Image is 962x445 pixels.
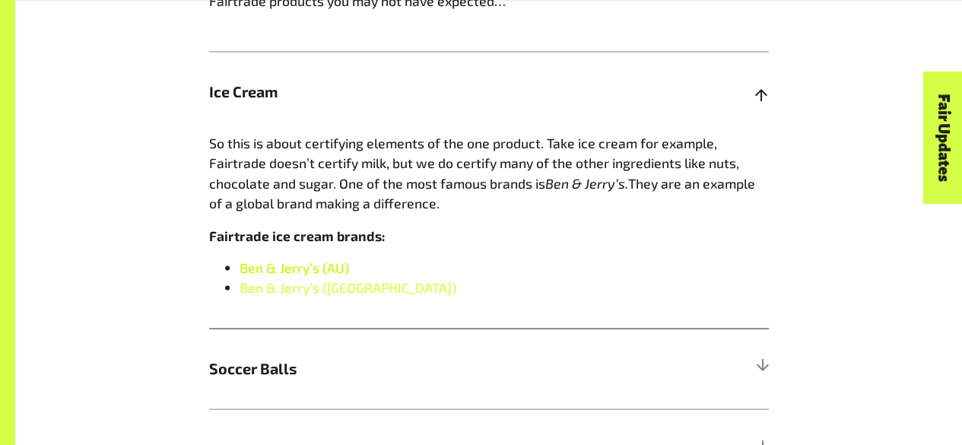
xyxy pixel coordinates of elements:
span: They are an example of a global brand making a difference. [209,174,755,211]
span: Ben & Jerry’s. [545,174,628,191]
span: Soccer Balls [209,357,629,380]
span: Ice Cream [209,81,629,103]
strong: Fairtrade ice cream brands: [209,227,386,243]
a: Ben & Jerry’s ([GEOGRAPHIC_DATA]) [240,278,456,295]
span: So this is about certifying elements of the one product. Take ice cream for example, Fairtrade do... [209,134,739,191]
a: Ben & Jerry’s (AU) [240,259,349,275]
